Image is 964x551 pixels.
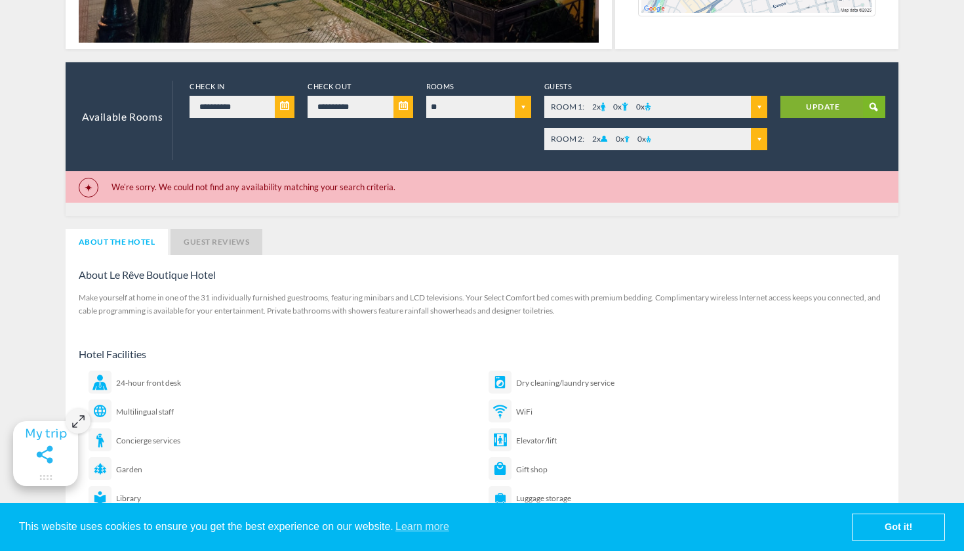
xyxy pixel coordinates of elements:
[79,268,885,281] h4: About Le Rêve Boutique Hotel
[592,134,597,144] span: 2
[516,407,532,417] span: WiFi
[116,436,180,445] span: Concierge services
[116,407,174,417] span: Multilingual staff
[544,81,767,92] label: Guests
[613,102,618,112] span: 0
[171,229,262,255] a: Guest Reviews
[79,291,885,318] div: Make yourself at home in one of the 31 individually furnished guestrooms, featuring minibars and ...
[500,24,599,47] div: Sticky experience
[426,81,531,92] label: Rooms
[66,229,168,255] a: About the Hotel
[308,81,412,92] label: Check Out
[551,102,584,112] span: ROOM 1:
[19,517,852,537] span: This website uses cookies to ensure you get the best experience on our website.
[636,102,641,112] span: 0
[592,102,597,112] span: 2
[190,81,294,92] label: Check In
[66,171,898,203] div: We're sorry. We could not find any availability matching your search criteria.
[79,348,885,361] h4: Hotel Facilities
[637,134,642,144] span: 0
[516,378,614,388] span: Dry cleaning/laundry service
[544,128,767,150] span: x x x
[82,112,163,123] h2: Available Rooms
[13,421,78,486] gamitee-floater-minimize-handle: Maximize
[853,514,944,541] a: dismiss cookie message
[116,378,181,388] span: 24-hour front desk
[393,517,451,537] a: learn more about cookies
[116,464,142,474] span: Garden
[780,96,885,118] a: UPDATE
[516,436,557,445] span: Elevator/lift
[116,493,141,503] span: Library
[516,493,571,503] span: Luggage storage
[544,96,767,118] span: x x x
[551,134,584,144] span: ROOM 2:
[516,464,548,474] span: Gift shop
[616,134,620,144] span: 0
